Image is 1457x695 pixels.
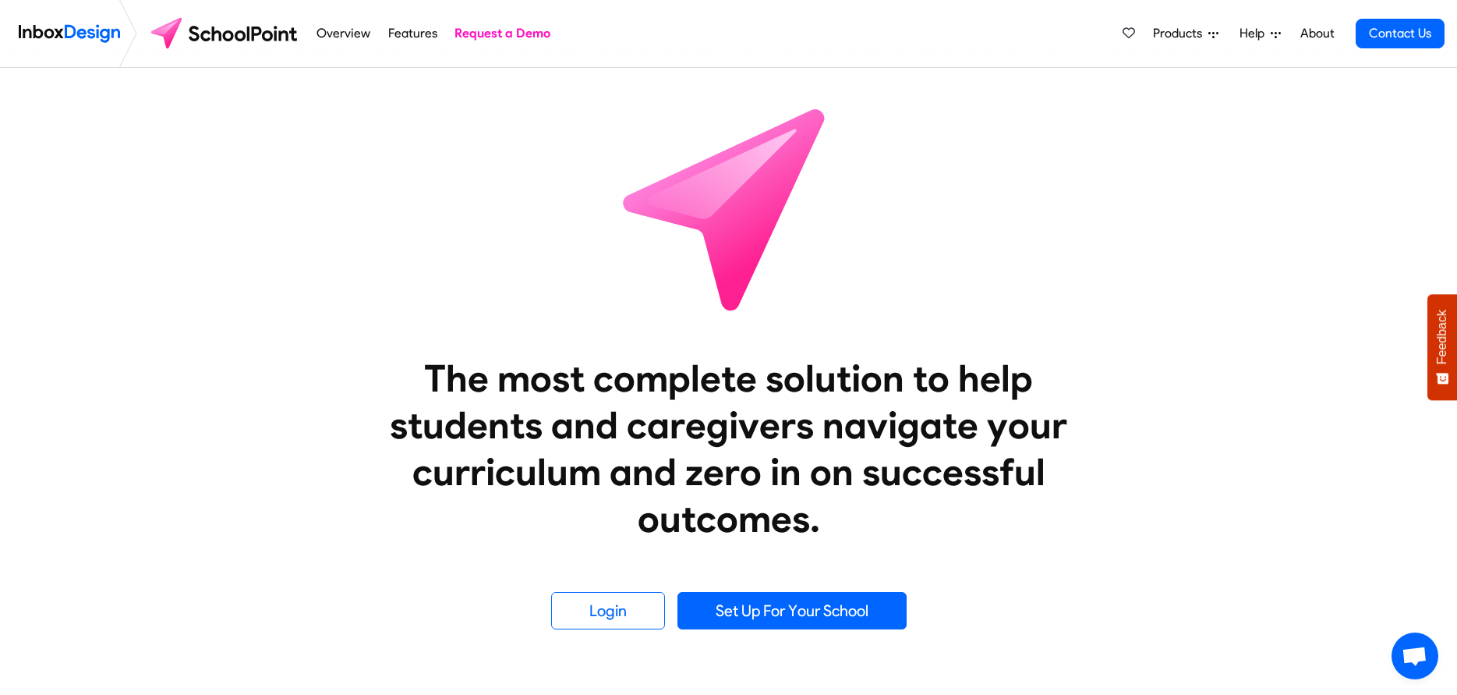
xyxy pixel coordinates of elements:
a: About [1296,18,1339,49]
a: Request a Demo [451,18,555,49]
a: Features [384,18,441,49]
a: Contact Us [1356,19,1445,48]
a: Products [1147,18,1225,49]
a: Login [551,592,665,629]
a: Overview [313,18,375,49]
span: Feedback [1435,310,1449,364]
span: Help [1240,24,1271,43]
img: schoolpoint logo [143,15,308,52]
a: Help [1233,18,1287,49]
span: Products [1153,24,1208,43]
heading: The most complete solution to help students and caregivers navigate your curriculum and zero in o... [359,355,1099,542]
a: Open chat [1392,633,1438,679]
button: Feedback - Show survey [1427,294,1457,400]
a: Set Up For Your School [677,592,907,629]
img: icon_schoolpoint.svg [589,68,869,349]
